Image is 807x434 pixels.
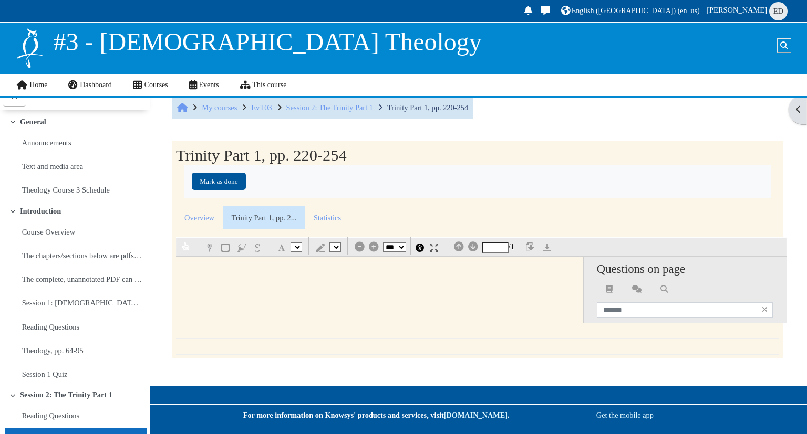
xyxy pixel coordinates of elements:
[538,3,554,19] a: Toggle messaging drawer There are 0 unread conversations
[416,242,428,251] a: Hide Annotations
[22,183,110,197] a: Theology Course 3 Schedule
[54,28,482,56] span: #3 - [DEMOGRAPHIC_DATA] Theology
[176,206,223,229] a: Overview
[305,206,350,229] a: Statistics
[9,119,16,124] span: Collapse
[234,240,249,255] button: Highlight text and add a comment.
[274,240,288,255] button: Add a text in the document.
[314,240,328,255] button: Draw in the document with the pen.
[202,240,216,255] button: Add a pin in the document and write a comment.
[22,343,84,358] a: Theology, pp. 64-95
[237,244,246,252] img: Highlight text and add a comment.
[286,103,373,112] a: Session 2: The Trinity Part 1
[526,242,536,252] img: download document
[192,173,246,189] button: Mark Trinity Part 1, pp. 220-254 as done
[5,74,58,96] a: Home
[659,285,669,293] i: Search
[22,159,83,174] a: Text and media area
[20,390,112,399] a: Session 2: The Trinity Part 1
[543,244,551,251] img: download comments
[219,240,233,255] button: Add a Rectangle in the document and write a comment.
[22,248,142,263] a: The chapters/sections below are pdfs that we have ...
[223,206,305,229] a: Trinity Part 1, pp. 2...
[251,103,272,112] a: EvT03
[144,81,168,89] span: Courses
[316,244,325,252] img: Draw in the document with the pen.
[9,393,16,398] span: Collapse
[199,81,219,89] span: Events
[769,2,788,20] span: Ethan De Ruig
[176,146,347,164] h2: Trinity Part 1, pp. 220-254
[205,244,214,252] img: Add a pin in the document and write a comment.
[202,103,237,112] a: My courses
[172,97,473,119] nav: Breadcrumb
[80,81,112,89] span: Dashboard
[540,6,551,15] i: Toggle messaging drawer
[22,272,142,287] a: The complete, unannotated PDF can be found at the ...
[177,108,188,109] span: Home
[22,367,68,382] a: Session 1 Quiz
[430,244,438,252] img: Fullscreen
[521,3,536,19] div: Show notification window with no new notifications
[452,240,514,254] span: /
[9,208,16,214] span: Collapse
[20,118,46,126] a: General
[705,1,791,21] a: User menu
[597,262,773,276] h4: Questions on page
[251,240,265,255] button: Strikeout text and add a comment.
[16,74,286,96] nav: Site links
[221,244,230,252] img: Add a Rectangle in the document and write a comment.
[253,244,262,252] img: Strikeout text and add a comment.
[22,295,142,310] a: Session 1: [DEMOGRAPHIC_DATA] and Theology
[29,81,47,89] span: Home
[230,74,297,96] a: This course
[605,285,614,293] i: Show all questions in this document
[572,7,700,15] span: English ([GEOGRAPHIC_DATA]) ‎(en_us)‎
[430,242,442,251] a: Fullscreen
[707,6,767,14] span: [PERSON_NAME]
[252,81,286,89] span: This course
[243,411,510,419] strong: For more information on Knowsys' products and services, visit .
[444,411,508,419] a: [DOMAIN_NAME]
[387,103,468,112] a: Trinity Part 1, pp. 220-254
[277,244,286,252] img: Add a text in the document.
[22,225,75,239] a: Course Overview
[58,74,122,96] a: Dashboard
[560,3,701,19] a: English ([GEOGRAPHIC_DATA]) ‎(en_us)‎
[16,27,45,69] img: Logo
[416,244,424,252] img: Hide Annotations
[632,285,642,293] i: Show all questions on this page
[22,408,79,423] a: Reading Questions
[179,74,230,96] a: Events
[511,242,514,251] span: Number of pages
[22,135,71,150] a: Announcements
[20,207,61,216] a: Introduction
[22,320,79,334] a: Reading Questions
[596,411,654,419] a: Get the mobile app
[122,74,179,96] a: Courses
[179,240,193,254] button: Cursor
